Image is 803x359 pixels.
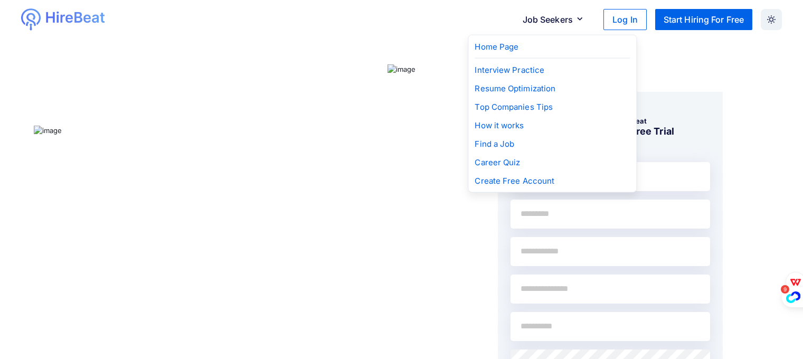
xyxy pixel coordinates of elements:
[761,9,782,30] button: Dark Mode
[475,100,630,114] a: Top Companies Tips
[475,40,630,54] a: Home Page
[514,9,596,30] button: Job Seekers
[388,64,416,75] img: image
[475,118,630,133] a: How it works
[475,137,630,151] a: Find a Job
[45,8,106,28] img: logo
[475,174,630,188] a: Create Free Account
[21,8,143,31] a: logologo
[475,63,630,77] a: Interview Practice
[603,9,647,30] button: Log In
[655,9,752,30] button: Start Hiring For Free
[475,81,630,96] a: Resume Optimization
[475,155,630,169] a: Career Quiz
[21,8,41,31] img: logo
